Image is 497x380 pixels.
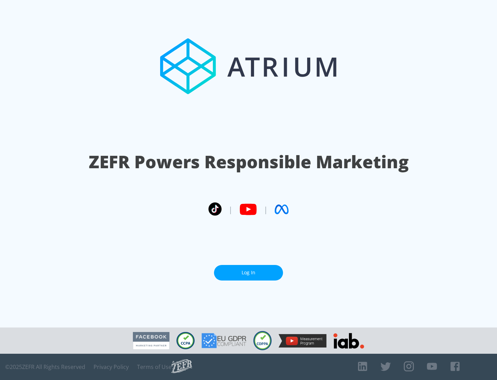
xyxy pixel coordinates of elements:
span: | [264,204,268,215]
span: | [228,204,233,215]
img: COPPA Compliant [253,331,272,350]
a: Terms of Use [137,363,172,370]
img: GDPR Compliant [202,333,246,348]
img: Facebook Marketing Partner [133,332,169,350]
h1: ZEFR Powers Responsible Marketing [89,150,409,174]
img: CCPA Compliant [176,332,195,349]
span: © 2025 ZEFR All Rights Reserved [5,363,85,370]
img: YouTube Measurement Program [279,334,327,348]
img: IAB [333,333,364,349]
a: Log In [214,265,283,281]
a: Privacy Policy [94,363,129,370]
